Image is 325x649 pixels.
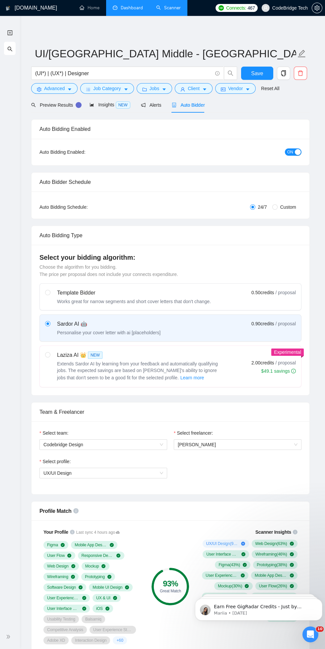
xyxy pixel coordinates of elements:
[261,85,279,92] a: Reset All
[312,5,322,11] span: setting
[7,42,13,55] span: search
[61,543,65,547] span: check-circle
[35,45,296,62] input: Scanner name...
[215,83,256,94] button: idcardVendorcaret-down
[47,574,68,579] span: Wireframing
[6,3,10,14] img: logo
[31,102,79,108] span: Preview Results
[39,203,127,211] div: Auto Bidding Schedule:
[105,607,109,611] span: check-circle
[241,552,245,556] span: check-circle
[47,585,76,590] span: Software Design
[57,361,218,380] span: Extends Sardor AI by learning from your feedback and automatically qualifying jobs. The expected ...
[47,638,65,643] span: Adobe XD
[180,374,205,382] button: Laziza AI NEWExtends Sardor AI by learning from your feedback and automatically qualifying jobs. ...
[39,226,301,245] div: Auto Bidding Type
[261,368,296,374] div: $49.1 savings
[251,320,274,327] span: 0.90 credits
[255,573,287,578] span: Mobile App Design ( 35 %)
[276,320,296,327] span: / proposal
[37,87,41,92] span: setting
[39,403,301,421] div: Team & Freelancer
[290,542,294,546] span: check-circle
[43,440,163,450] span: Codebridge Design
[175,83,213,94] button: userClientcaret-down
[44,85,65,92] span: Advanced
[224,67,237,80] button: search
[156,5,181,11] a: searchScanner
[255,552,287,557] span: Wireframing ( 46 %)
[39,148,127,156] div: Auto Bidding Enabled:
[35,69,212,78] input: Search Freelance Jobs...
[188,85,200,92] span: Client
[57,289,211,297] div: Template Bidder
[70,530,75,534] span: info-circle
[276,289,296,296] span: / proposal
[116,554,120,558] span: check-circle
[243,563,247,567] span: check-circle
[57,298,211,305] div: Works great for narrow segments and short cover letters that don't change.
[172,103,176,107] span: robot
[113,596,117,600] span: check-circle
[67,554,71,558] span: check-circle
[39,173,301,191] div: Auto Bidder Schedule
[224,70,237,76] span: search
[80,351,87,359] span: 👑
[215,71,220,76] span: info-circle
[39,253,301,262] h4: Select your bidding algorithm:
[290,563,294,567] span: check-circle
[47,606,80,611] span: User Interface Design
[47,553,65,558] span: User Flow
[297,49,306,58] span: edit
[47,595,80,601] span: User Experience Design
[277,67,290,80] button: copy
[241,67,273,80] button: Save
[263,6,268,10] span: user
[152,589,189,593] div: Great Match
[57,351,223,359] div: Laziza AI
[96,595,110,601] span: UX & UI
[88,352,102,359] span: NEW
[76,102,82,108] div: Tooltip anchor
[221,87,226,92] span: idcard
[125,585,129,589] span: check-circle
[274,350,301,355] span: Experimental
[82,596,86,600] span: check-circle
[85,564,99,569] span: Mockup
[312,3,322,13] button: setting
[86,87,91,92] span: bars
[85,574,105,579] span: Prototyping
[101,564,105,568] span: check-circle
[31,103,36,107] span: search
[178,442,216,447] span: [PERSON_NAME]
[287,148,293,156] span: ON
[47,564,69,569] span: Web Design
[96,606,103,611] span: iOS
[316,626,324,632] span: 10
[180,87,185,92] span: user
[251,289,274,296] span: 0.50 credits
[93,85,121,92] span: Job Category
[255,541,287,546] span: Web Design ( 63 %)
[4,26,16,39] li: New Scanner
[162,87,166,92] span: caret-down
[116,101,130,109] span: NEW
[226,4,246,12] span: Connects:
[43,470,72,476] span: UX/UI Design
[39,429,68,437] label: Select team:
[152,580,189,588] div: 93 %
[75,638,106,643] span: Interaction Design
[57,329,161,336] div: Personalise your cover letter with ai [placeholders]
[255,203,270,211] span: 24/7
[251,69,263,78] span: Save
[241,573,245,577] span: check-circle
[180,374,204,381] span: Learn more
[202,87,207,92] span: caret-down
[107,575,111,579] span: check-circle
[67,87,72,92] span: caret-down
[255,530,291,534] span: Scanner Insights
[71,575,75,579] span: check-circle
[290,552,294,556] span: check-circle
